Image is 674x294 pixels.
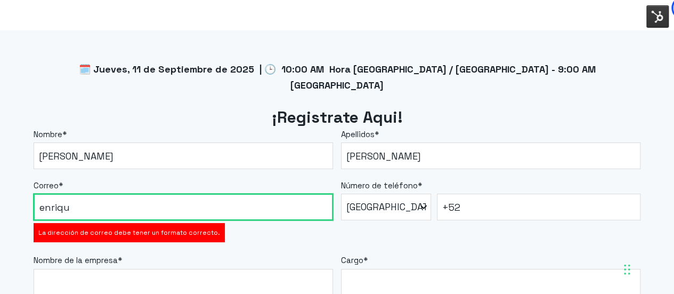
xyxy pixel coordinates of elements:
[38,228,220,237] label: La dirección de correo debe tener un formato correcto.
[482,157,674,294] iframe: Chat Widget
[34,255,118,265] span: Nombre de la empresa
[34,107,640,129] h2: ¡Registrate Aqui!
[341,180,418,190] span: Número de teléfono
[482,157,674,294] div: Widget de chat
[34,180,59,190] span: Correo
[34,129,62,139] span: Nombre
[624,253,630,285] div: Arrastrar
[646,5,669,28] img: Interruptor del menú de herramientas de HubSpot
[341,255,363,265] span: Cargo
[341,129,375,139] span: Apellidos
[79,63,596,91] span: 🗓️ Jueves, 11 de Septiembre de 2025 | 🕒 10:00 AM Hora [GEOGRAPHIC_DATA] / [GEOGRAPHIC_DATA] - 9:0...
